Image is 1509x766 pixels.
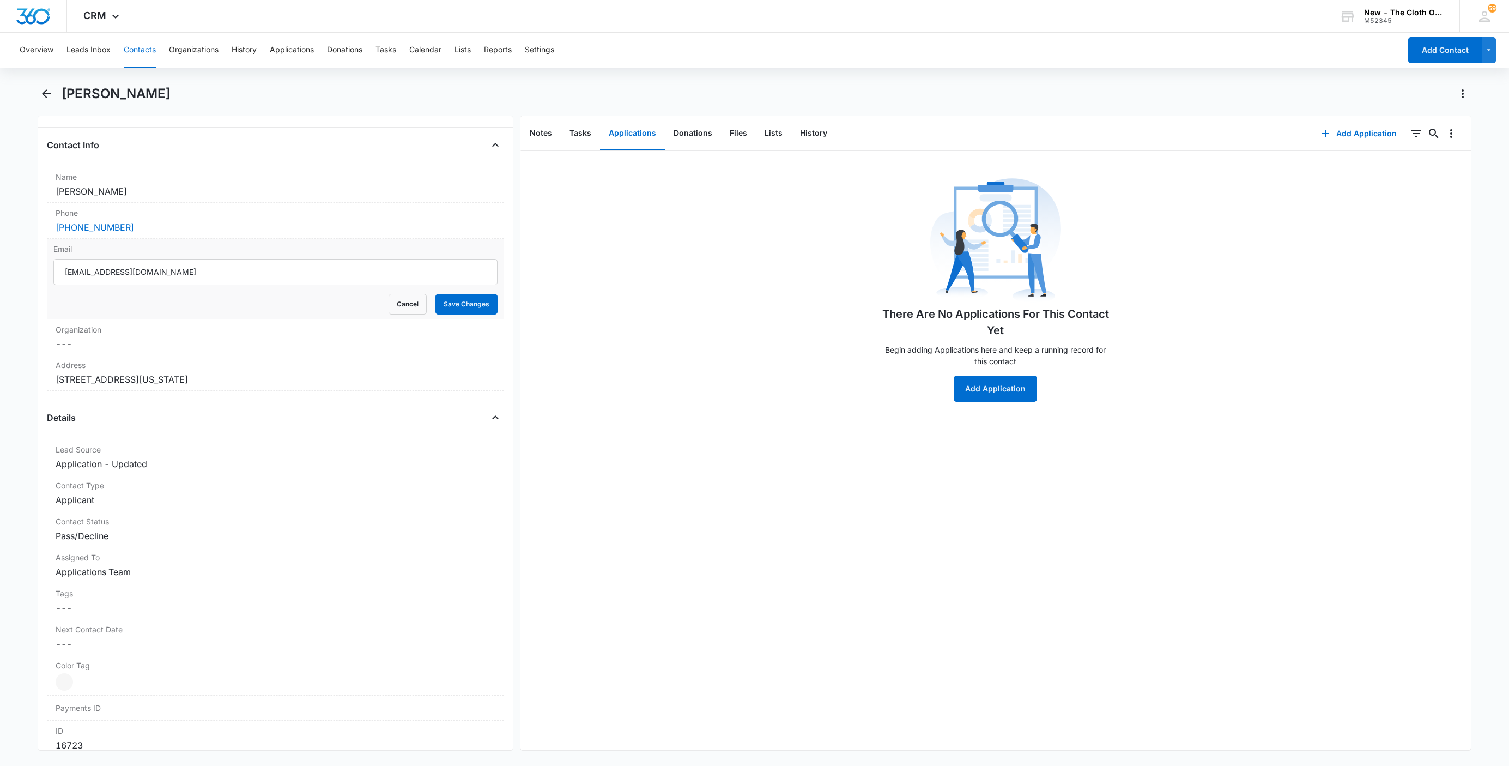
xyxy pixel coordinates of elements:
button: Add Application [954,376,1037,402]
label: Contact Status [56,516,495,527]
img: No Data [930,175,1061,306]
button: Donations [665,117,721,150]
label: Color Tag [56,660,495,671]
h1: There Are No Applications For This Contact Yet [881,306,1110,339]
button: History [791,117,836,150]
button: Tasks [561,117,600,150]
dd: Applicant [56,493,495,506]
button: Calendar [409,33,441,68]
h1: [PERSON_NAME] [62,86,171,102]
label: Tags [56,588,495,599]
button: Files [721,117,756,150]
dd: Pass/Decline [56,529,495,542]
button: Leads Inbox [66,33,111,68]
label: Phone [56,207,495,219]
div: Contact StatusPass/Decline [47,511,504,547]
button: Lists [454,33,471,68]
button: Actions [1454,85,1471,102]
div: notifications count [1488,4,1496,13]
label: Organization [56,324,495,335]
button: Reports [484,33,512,68]
div: Name[PERSON_NAME] [47,167,504,203]
div: Address[STREET_ADDRESS][US_STATE] [47,355,504,391]
label: Next Contact Date [56,624,495,635]
dd: 16723 [56,739,495,752]
label: Assigned To [56,552,495,563]
button: Notes [521,117,561,150]
h4: Contact Info [47,138,99,152]
label: Email [53,243,498,255]
button: Close [487,136,504,154]
button: Lists [756,117,791,150]
a: [PHONE_NUMBER] [56,221,134,234]
button: Overview [20,33,53,68]
dt: ID [56,725,495,737]
label: Address [56,359,495,371]
div: account name [1364,8,1444,17]
div: Phone[PHONE_NUMBER] [47,203,504,239]
button: Overflow Menu [1443,125,1460,142]
button: Applications [600,117,665,150]
dd: Application - Updated [56,457,495,471]
button: Organizations [169,33,219,68]
dd: --- [56,637,495,650]
button: Settings [525,33,554,68]
dd: --- [56,601,495,614]
button: Tasks [375,33,396,68]
button: Applications [270,33,314,68]
span: 59 [1488,4,1496,13]
span: CRM [83,10,106,21]
div: Lead SourceApplication - Updated [47,439,504,475]
div: Next Contact Date--- [47,619,504,655]
button: Search... [1425,125,1443,142]
label: Name [56,171,495,183]
div: ID16723 [47,721,504,757]
div: Organization--- [47,319,504,355]
div: Color Tag [47,655,504,696]
button: Add Application [1310,120,1408,147]
input: Email [53,259,498,285]
button: History [232,33,257,68]
button: Contacts [124,33,156,68]
button: Donations [327,33,362,68]
button: Close [487,409,504,426]
label: Lead Source [56,444,495,455]
div: Tags--- [47,583,504,619]
button: Save Changes [435,294,498,315]
label: Contact Type [56,480,495,491]
dd: [PERSON_NAME] [56,185,495,198]
button: Cancel [389,294,427,315]
div: account id [1364,17,1444,25]
div: Payments ID [47,696,504,721]
div: Assigned ToApplications Team [47,547,504,583]
button: Filters [1408,125,1425,142]
p: Begin adding Applications here and keep a running record for this contact [881,344,1110,367]
button: Add Contact [1408,37,1482,63]
dt: Payments ID [56,702,166,714]
dd: --- [56,337,495,351]
dd: Applications Team [56,565,495,578]
dd: [STREET_ADDRESS][US_STATE] [56,373,495,386]
button: Back [38,85,55,102]
h4: Details [47,411,76,424]
div: Contact TypeApplicant [47,475,504,511]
